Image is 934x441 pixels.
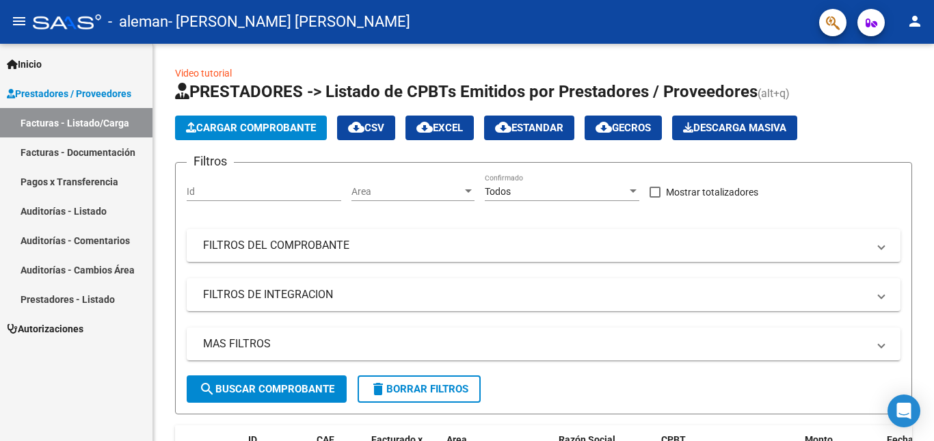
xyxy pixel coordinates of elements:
span: Mostrar totalizadores [666,184,758,200]
button: Estandar [484,116,574,140]
mat-expansion-panel-header: FILTROS DE INTEGRACION [187,278,900,311]
button: Borrar Filtros [358,375,481,403]
mat-panel-title: MAS FILTROS [203,336,868,351]
mat-icon: person [907,13,923,29]
span: - aleman [108,7,168,37]
span: CSV [348,122,384,134]
button: CSV [337,116,395,140]
mat-panel-title: FILTROS DEL COMPROBANTE [203,238,868,253]
span: PRESTADORES -> Listado de CPBTs Emitidos por Prestadores / Proveedores [175,82,758,101]
button: Gecros [585,116,662,140]
mat-icon: cloud_download [495,119,511,135]
mat-icon: delete [370,381,386,397]
span: - [PERSON_NAME] [PERSON_NAME] [168,7,410,37]
mat-icon: cloud_download [596,119,612,135]
div: Open Intercom Messenger [888,395,920,427]
mat-icon: menu [11,13,27,29]
button: Descarga Masiva [672,116,797,140]
span: Estandar [495,122,563,134]
span: (alt+q) [758,87,790,100]
mat-panel-title: FILTROS DE INTEGRACION [203,287,868,302]
a: Video tutorial [175,68,232,79]
mat-icon: search [199,381,215,397]
app-download-masive: Descarga masiva de comprobantes (adjuntos) [672,116,797,140]
mat-expansion-panel-header: FILTROS DEL COMPROBANTE [187,229,900,262]
span: Prestadores / Proveedores [7,86,131,101]
span: Area [351,186,462,198]
span: Borrar Filtros [370,383,468,395]
span: Cargar Comprobante [186,122,316,134]
mat-expansion-panel-header: MAS FILTROS [187,328,900,360]
span: Autorizaciones [7,321,83,336]
span: Gecros [596,122,651,134]
span: Inicio [7,57,42,72]
button: Buscar Comprobante [187,375,347,403]
button: EXCEL [405,116,474,140]
span: Buscar Comprobante [199,383,334,395]
span: Todos [485,186,511,197]
h3: Filtros [187,152,234,171]
mat-icon: cloud_download [348,119,364,135]
span: Descarga Masiva [683,122,786,134]
mat-icon: cloud_download [416,119,433,135]
button: Cargar Comprobante [175,116,327,140]
span: EXCEL [416,122,463,134]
